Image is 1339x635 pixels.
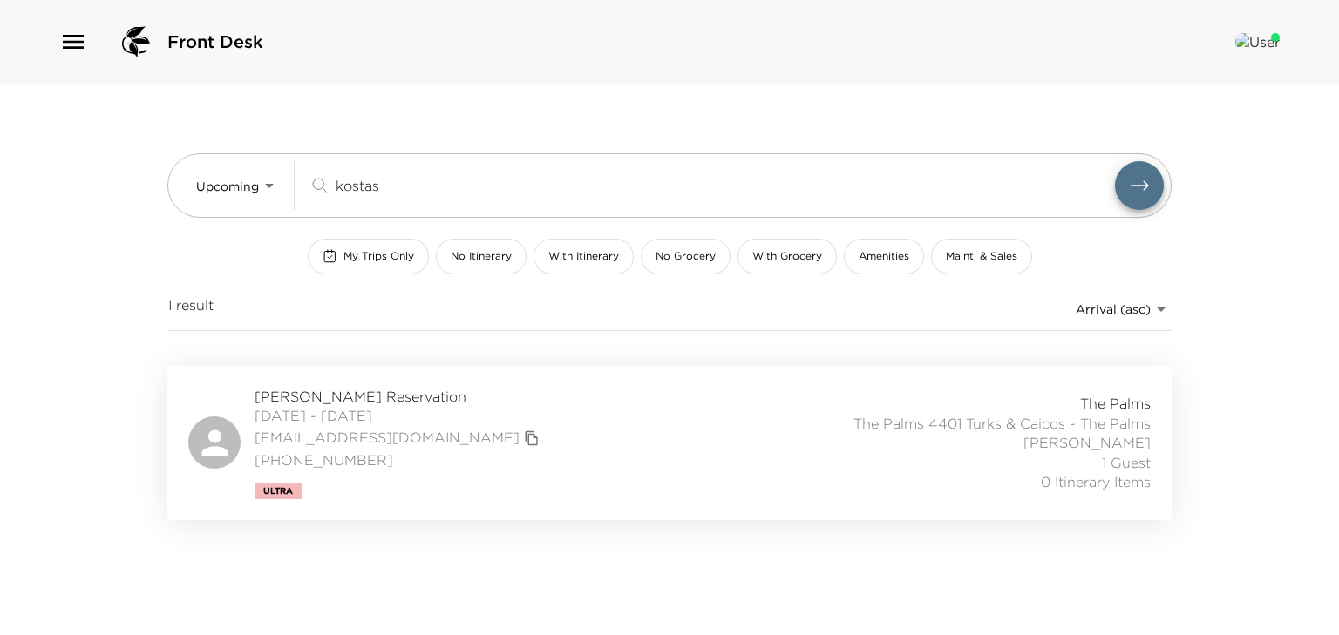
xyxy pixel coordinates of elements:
[115,21,157,63] img: logo
[641,239,731,274] button: No Grocery
[1023,433,1151,452] span: [PERSON_NAME]
[167,30,263,54] span: Front Desk
[1076,301,1151,317] span: Arrival (asc)
[737,239,837,274] button: With Grocery
[336,175,1115,195] input: Search by traveler, residence, or concierge
[1041,472,1151,491] span: 0 Itinerary Items
[255,428,520,447] a: [EMAIL_ADDRESS][DOMAIN_NAME]
[548,249,619,264] span: With Itinerary
[752,249,822,264] span: With Grocery
[946,249,1017,264] span: Maint. & Sales
[308,239,429,274] button: My Trips Only
[255,387,544,406] span: [PERSON_NAME] Reservation
[931,239,1032,274] button: Maint. & Sales
[255,450,544,469] span: [PHONE_NUMBER]
[1102,453,1151,472] span: 1 Guest
[656,249,716,264] span: No Grocery
[1080,394,1151,413] span: The Palms
[263,486,293,497] span: Ultra
[859,249,909,264] span: Amenities
[534,239,634,274] button: With Itinerary
[167,366,1172,520] a: [PERSON_NAME] Reservation[DATE] - [DATE][EMAIL_ADDRESS][DOMAIN_NAME]copy primary member email[PHO...
[255,406,544,425] span: [DATE] - [DATE]
[436,239,527,274] button: No Itinerary
[1235,33,1280,51] img: User
[343,249,414,264] span: My Trips Only
[520,426,544,450] button: copy primary member email
[844,239,924,274] button: Amenities
[167,295,214,323] span: 1 result
[451,249,512,264] span: No Itinerary
[853,414,1151,433] span: The Palms 4401 Turks & Caicos - The Palms
[196,179,259,194] span: Upcoming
